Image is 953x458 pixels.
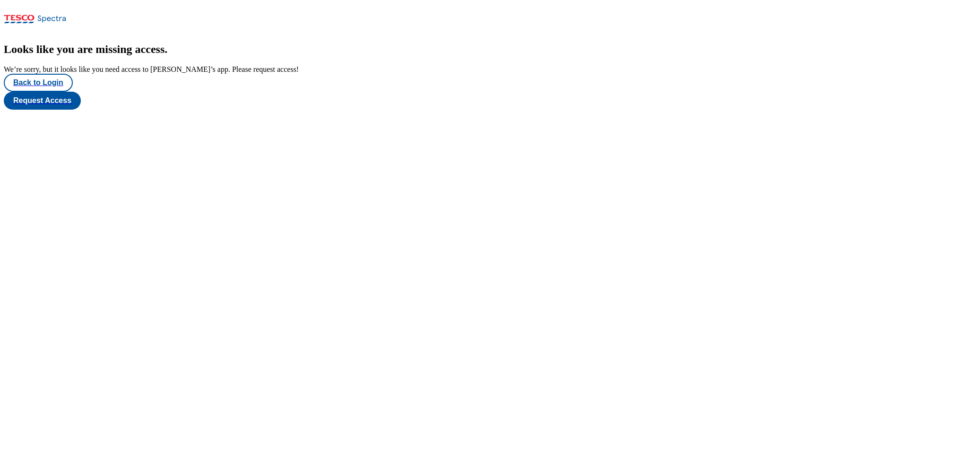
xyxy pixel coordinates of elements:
button: Request Access [4,92,81,110]
span: . [165,43,167,55]
button: Back to Login [4,74,73,92]
div: We’re sorry, but it looks like you need access to [PERSON_NAME]’s app. Please request access! [4,65,949,74]
h2: Looks like you are missing access [4,43,949,56]
a: Request Access [4,92,949,110]
a: Back to Login [4,74,949,92]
